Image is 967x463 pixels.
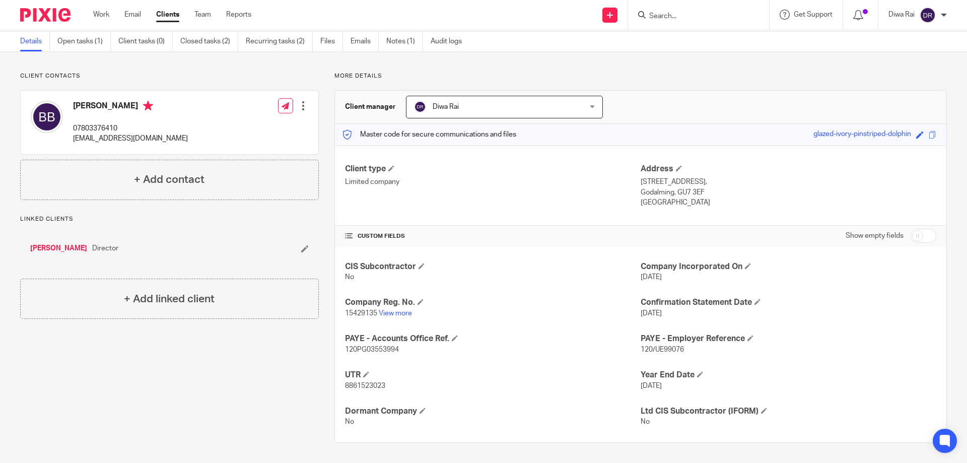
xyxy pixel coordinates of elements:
[345,232,641,240] h4: CUSTOM FIELDS
[345,297,641,308] h4: Company Reg. No.
[30,243,87,253] a: [PERSON_NAME]
[345,370,641,380] h4: UTR
[246,32,313,51] a: Recurring tasks (2)
[641,164,936,174] h4: Address
[31,101,63,133] img: svg%3E
[20,32,50,51] a: Details
[345,164,641,174] h4: Client type
[433,103,459,110] span: Diwa Rai
[57,32,111,51] a: Open tasks (1)
[641,382,662,389] span: [DATE]
[194,10,211,20] a: Team
[641,197,936,208] p: [GEOGRAPHIC_DATA]
[334,72,947,80] p: More details
[20,72,319,80] p: Client contacts
[180,32,238,51] a: Closed tasks (2)
[345,310,377,317] span: 15429135
[345,346,399,353] span: 120PG03553994
[73,123,188,134] p: 07803376410
[118,32,173,51] a: Client tasks (0)
[888,10,915,20] p: Diwa Rai
[379,310,412,317] a: View more
[641,370,936,380] h4: Year End Date
[641,346,684,353] span: 120/UE99076
[641,261,936,272] h4: Company Incorporated On
[345,102,396,112] h3: Client manager
[345,261,641,272] h4: CIS Subcontractor
[124,291,215,307] h4: + Add linked client
[345,418,354,425] span: No
[641,297,936,308] h4: Confirmation Statement Date
[20,8,71,22] img: Pixie
[345,382,385,389] span: 8861523023
[794,11,833,18] span: Get Support
[641,187,936,197] p: Godalming, GU7 3EF
[345,274,354,281] span: No
[641,310,662,317] span: [DATE]
[846,231,904,241] label: Show empty fields
[345,177,641,187] p: Limited company
[641,406,936,417] h4: Ltd CIS Subcontractor (IFORM)
[320,32,343,51] a: Files
[648,12,739,21] input: Search
[73,134,188,144] p: [EMAIL_ADDRESS][DOMAIN_NAME]
[143,101,153,111] i: Primary
[124,10,141,20] a: Email
[641,177,936,187] p: [STREET_ADDRESS],
[345,406,641,417] h4: Dormant Company
[641,418,650,425] span: No
[386,32,423,51] a: Notes (1)
[73,101,188,113] h4: [PERSON_NAME]
[134,172,204,187] h4: + Add contact
[813,129,911,141] div: glazed-ivory-pinstriped-dolphin
[414,101,426,113] img: svg%3E
[641,334,936,344] h4: PAYE - Employer Reference
[20,215,319,223] p: Linked clients
[156,10,179,20] a: Clients
[345,334,641,344] h4: PAYE - Accounts Office Ref.
[431,32,469,51] a: Audit logs
[351,32,379,51] a: Emails
[342,129,516,140] p: Master code for secure communications and files
[641,274,662,281] span: [DATE]
[92,243,118,253] span: Director
[920,7,936,23] img: svg%3E
[226,10,251,20] a: Reports
[93,10,109,20] a: Work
